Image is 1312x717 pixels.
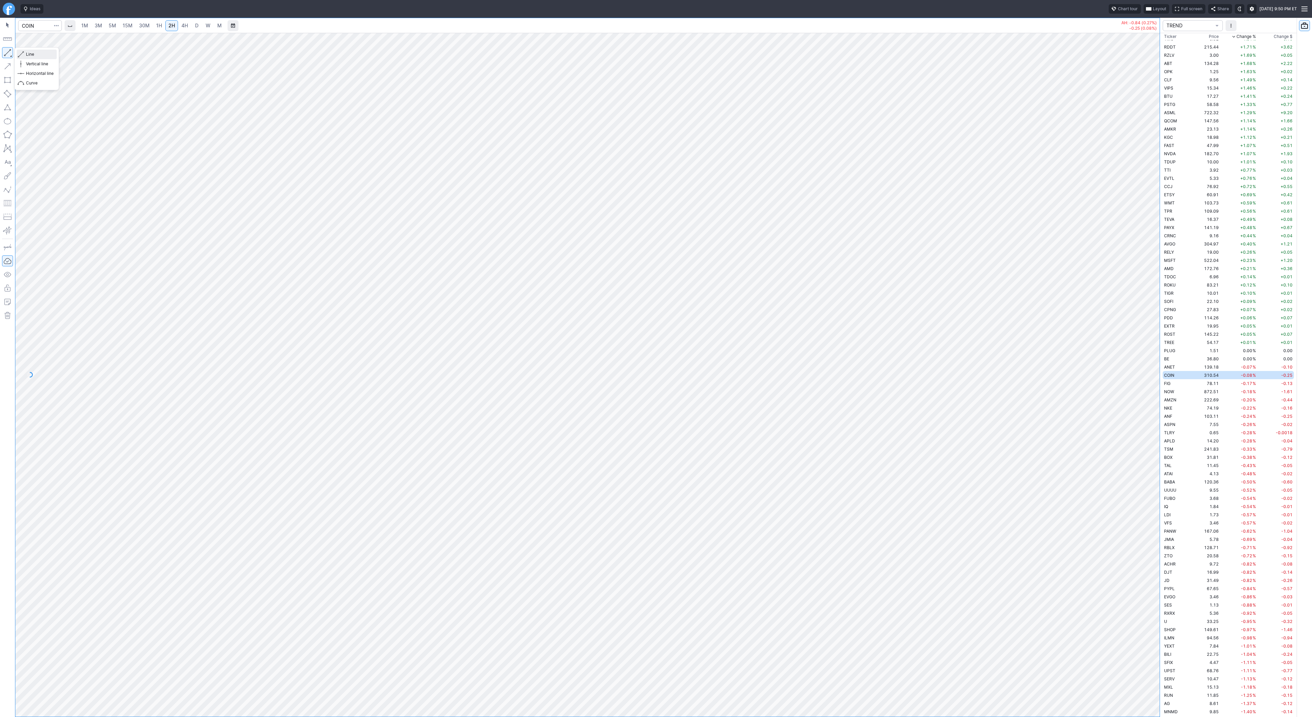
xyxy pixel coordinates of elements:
[1164,340,1174,345] span: TREE
[181,23,188,28] span: 4H
[1281,315,1293,320] span: +0.07
[1241,389,1256,394] span: -0.18
[1252,340,1256,345] span: %
[1190,379,1220,387] td: 78.11
[1252,44,1256,50] span: %
[1281,61,1293,66] span: +2.22
[1240,53,1256,58] span: +1.69
[1281,102,1293,107] span: +0.77
[1240,315,1256,320] span: +0.06
[2,47,13,58] button: Line
[1190,76,1220,84] td: 9.56
[1164,274,1176,279] span: TDOC
[1252,77,1256,82] span: %
[1240,274,1256,279] span: +0.14
[1252,192,1256,197] span: %
[2,61,13,72] button: Arrow
[1164,217,1174,222] span: TEVA
[1240,307,1256,312] span: +0.07
[1226,20,1236,31] button: More
[1252,69,1256,74] span: %
[1252,291,1256,296] span: %
[1240,77,1256,82] span: +1.49
[1190,108,1220,117] td: 722.32
[1164,389,1174,394] span: NOW
[1164,406,1172,411] span: NKE
[1241,373,1256,378] span: -0.08
[2,102,13,113] button: Triangle
[26,61,54,67] span: Vertical line
[1190,396,1220,404] td: 222.69
[1281,94,1293,99] span: +0.24
[1283,348,1293,353] span: 0.00
[1240,200,1256,205] span: +0.59
[1240,61,1256,66] span: +1.68
[1190,281,1220,289] td: 83.21
[1281,159,1293,164] span: +0.10
[1109,4,1141,14] button: Chart tour
[3,3,15,15] a: Finviz.com
[26,70,54,77] span: Horizontal line
[1164,291,1174,296] span: TIGR
[1240,127,1256,132] span: +1.14
[1240,225,1256,230] span: +0.48
[1240,184,1256,189] span: +0.72
[1252,364,1256,370] span: %
[1281,250,1293,255] span: +0.05
[20,4,43,14] button: Ideas
[1190,289,1220,297] td: 10.01
[1190,346,1220,355] td: 1.51
[1252,323,1256,329] span: %
[1240,85,1256,91] span: +1.46
[1164,241,1175,247] span: AVGO
[1252,332,1256,337] span: %
[1240,110,1256,115] span: +1.29
[1281,184,1293,189] span: +0.55
[1240,241,1256,247] span: +0.40
[1281,225,1293,230] span: +0.67
[2,269,13,280] button: Hide drawings
[1240,266,1256,271] span: +0.21
[1164,33,1176,40] div: Ticker
[106,20,119,31] a: 5M
[1240,291,1256,296] span: +0.10
[1209,33,1219,40] div: Price
[1190,117,1220,125] td: 147.56
[1190,248,1220,256] td: 19.00
[1283,356,1293,361] span: 0.00
[2,242,13,253] button: Drawing mode: Single
[1240,209,1256,214] span: +0.56
[14,47,59,90] div: Line
[1252,373,1256,378] span: %
[1240,159,1256,164] span: +1.01
[1281,364,1293,370] span: -0.10
[1240,217,1256,222] span: +0.49
[1121,26,1157,30] p: -0.25 (0.08%)
[1252,389,1256,394] span: %
[1190,133,1220,141] td: 18.98
[1281,373,1293,378] span: -0.25
[1281,44,1293,50] span: +3.62
[1259,5,1297,12] span: [DATE] 9:50 PM ET
[18,20,62,31] input: Search
[1281,53,1293,58] span: +0.05
[1252,356,1256,361] span: %
[1164,159,1176,164] span: TDUP
[1164,77,1172,82] span: CLF
[1153,5,1166,12] span: Layout
[1240,102,1256,107] span: +1.33
[1190,51,1220,59] td: 3.00
[1190,141,1220,149] td: 47.99
[1164,135,1173,140] span: KGC
[1252,258,1256,263] span: %
[1164,192,1175,197] span: ETSY
[136,20,153,31] a: 30M
[1252,176,1256,181] span: %
[1190,297,1220,305] td: 22.10
[1240,340,1256,345] span: +0.01
[1164,61,1172,66] span: ABT
[1252,168,1256,173] span: %
[2,310,13,321] button: Remove all autosaved drawings
[81,23,88,28] span: 1M
[1164,373,1174,378] span: COIN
